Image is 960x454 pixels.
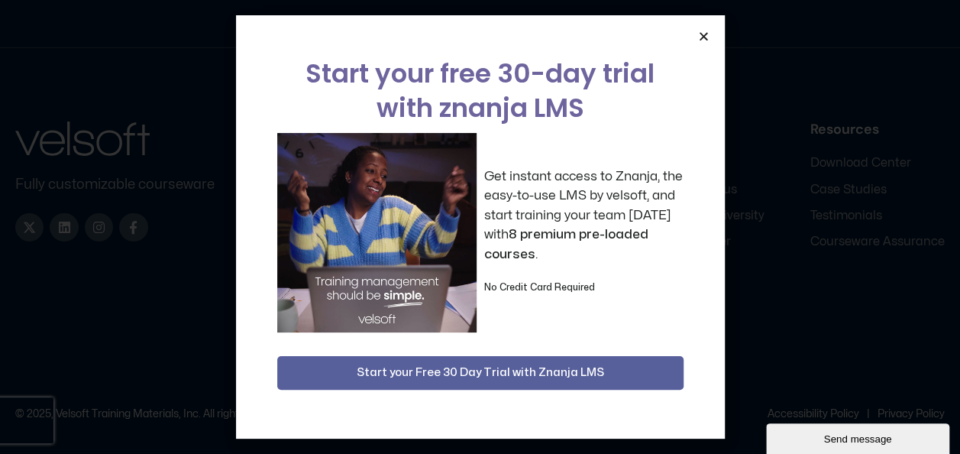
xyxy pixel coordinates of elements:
[698,31,709,42] a: Close
[277,57,684,125] h2: Start your free 30-day trial with znanja LMS
[484,228,648,261] strong: 8 premium pre-loaded courses
[277,356,684,390] button: Start your Free 30 Day Trial with Znanja LMS
[277,133,477,332] img: a woman sitting at her laptop dancing
[484,167,684,264] p: Get instant access to Znanja, the easy-to-use LMS by velsoft, and start training your team [DATE]...
[766,420,952,454] iframe: chat widget
[484,283,595,292] strong: No Credit Card Required
[357,364,604,382] span: Start your Free 30 Day Trial with Znanja LMS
